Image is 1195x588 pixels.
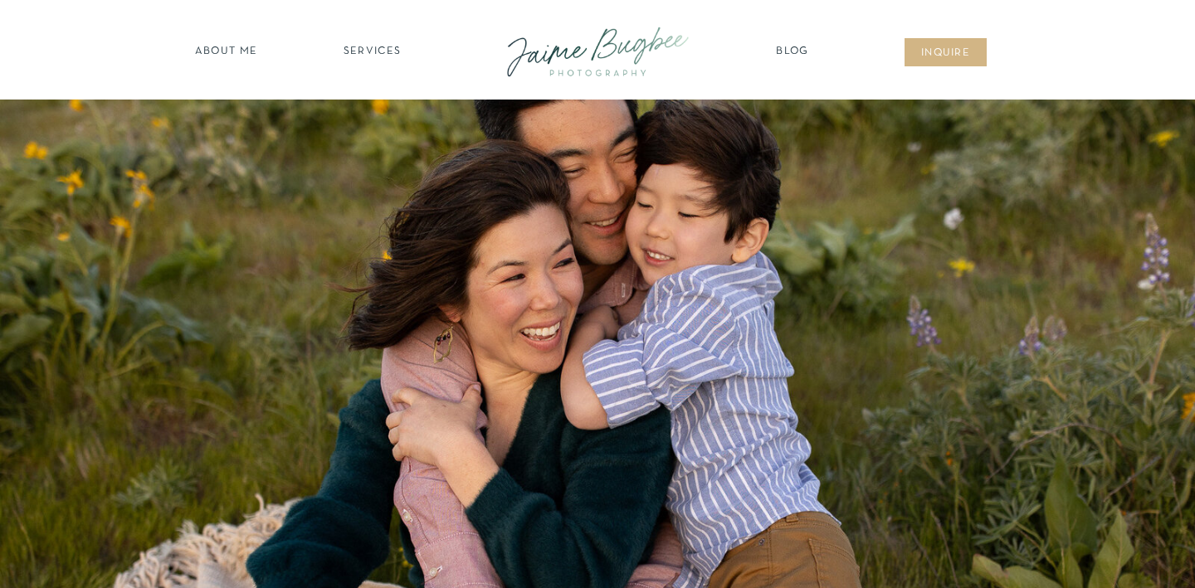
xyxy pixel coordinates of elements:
a: Blog [772,44,813,61]
a: SERVICES [325,44,419,61]
a: inqUIre [912,46,979,62]
a: about ME [190,44,262,61]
